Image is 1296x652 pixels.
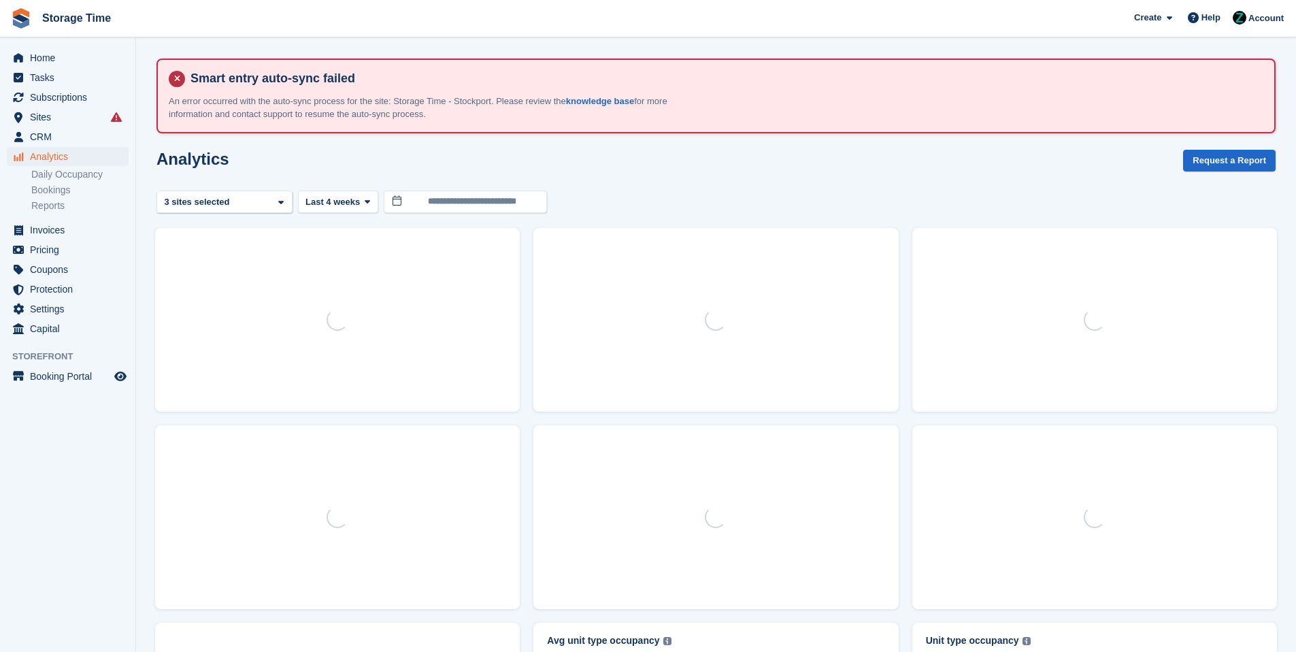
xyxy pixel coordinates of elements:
[7,319,129,338] a: menu
[7,299,129,319] a: menu
[11,8,31,29] img: stora-icon-8386f47178a22dfd0bd8f6a31ec36ba5ce8667c1dd55bd0f319d3a0aa187defe.svg
[30,48,112,67] span: Home
[31,184,129,197] a: Bookings
[30,299,112,319] span: Settings
[185,71,1263,86] h4: Smart entry auto-sync failed
[547,635,659,647] div: Avg unit type occupancy
[1248,12,1284,25] span: Account
[30,127,112,146] span: CRM
[7,147,129,166] a: menu
[7,280,129,299] a: menu
[30,319,112,338] span: Capital
[30,88,112,107] span: Subscriptions
[169,95,679,121] p: An error occurred with the auto-sync process for the site: Storage Time - Stockport. Please revie...
[31,168,129,181] a: Daily Occupancy
[30,108,112,127] span: Sites
[298,191,378,213] button: Last 4 weeks
[305,195,360,209] span: Last 4 weeks
[37,7,116,29] a: Storage Time
[1201,11,1220,25] span: Help
[112,368,129,385] a: Preview store
[30,260,112,279] span: Coupons
[31,199,129,212] a: Reports
[30,68,112,87] span: Tasks
[663,637,671,645] img: icon-info-grey-7440780725fd019a000dd9b08b2336e03edf1995a4989e88bcd33f0948082b44.svg
[566,96,634,106] a: knowledge base
[1183,150,1276,172] button: Request a Report
[7,221,129,240] a: menu
[7,240,129,259] a: menu
[7,68,129,87] a: menu
[7,260,129,279] a: menu
[7,108,129,127] a: menu
[30,240,112,259] span: Pricing
[30,280,112,299] span: Protection
[30,367,112,386] span: Booking Portal
[111,112,122,123] i: Smart entry sync failures have occurred
[162,195,235,209] div: 3 sites selected
[7,367,129,386] a: menu
[12,350,135,363] span: Storefront
[7,127,129,146] a: menu
[30,147,112,166] span: Analytics
[1023,637,1031,645] img: icon-info-grey-7440780725fd019a000dd9b08b2336e03edf1995a4989e88bcd33f0948082b44.svg
[1233,11,1246,25] img: Zain Sarwar
[7,88,129,107] a: menu
[926,635,1019,647] div: Unit type occupancy
[7,48,129,67] a: menu
[1134,11,1161,25] span: Create
[30,221,112,240] span: Invoices
[156,150,229,168] h2: Analytics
